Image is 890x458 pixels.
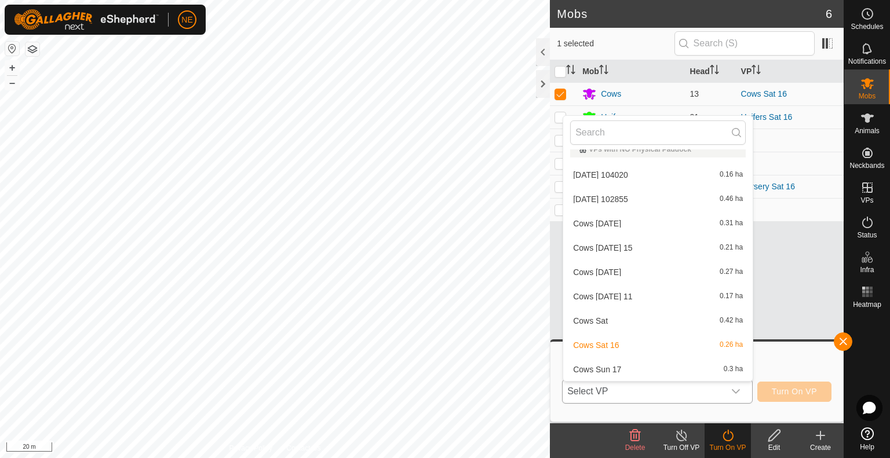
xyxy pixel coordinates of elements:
span: 6 [826,5,832,23]
h2: Mobs [557,7,826,21]
p-sorticon: Activate to sort [752,67,761,76]
p-sorticon: Activate to sort [710,67,719,76]
img: Gallagher Logo [14,9,159,30]
span: Cows [DATE] 11 [573,292,632,301]
span: Help [860,444,874,450]
span: Cows Sun 17 [573,365,621,373]
div: Edit [751,442,797,453]
button: Reset Map [5,42,19,56]
button: + [5,61,19,75]
p-sorticon: Activate to sort [566,67,575,76]
span: Delete [625,444,645,452]
a: Help [844,423,890,455]
li: Cows Monday [563,261,753,284]
span: 0.3 ha [724,365,743,373]
span: Cows [DATE] [573,219,621,228]
li: 2025-08-12 102855 [563,188,753,211]
span: Neckbands [849,162,884,169]
span: Select VP [563,380,724,403]
span: 21 [690,112,699,122]
span: [DATE] 104020 [573,171,628,179]
span: Animals [855,127,880,134]
span: 0.31 ha [720,219,743,228]
td: - [736,198,844,221]
li: Cows Sat 16 [563,334,753,357]
span: 0.16 ha [720,171,743,179]
span: Heatmap [853,301,881,308]
span: NE [181,14,192,26]
span: Cows [DATE] [573,268,621,276]
span: [DATE] 102855 [573,195,628,203]
span: 0.27 ha [720,268,743,276]
span: Cows [DATE] 15 [573,244,632,252]
span: Status [857,232,877,239]
a: Heifers Sat 16 [741,112,793,122]
span: Turn On VP [772,387,817,396]
span: Mobs [859,93,876,100]
div: Cows [601,88,621,100]
a: Privacy Policy [229,443,273,453]
li: Cows Sun 17 [563,358,753,381]
div: Heifers [601,111,626,123]
span: 0.46 ha [720,195,743,203]
button: Turn On VP [757,382,831,402]
span: Notifications [848,58,886,65]
button: – [5,76,19,90]
span: 13 [690,89,699,98]
span: 0.21 ha [720,244,743,252]
span: VPs [860,197,873,204]
a: Contact Us [286,443,320,453]
li: Cows Monday 11 [563,285,753,308]
th: VP [736,60,844,83]
th: Mob [578,60,685,83]
li: Cows Friday 15 [563,236,753,259]
li: Cows Sat [563,309,753,332]
span: Infra [860,266,874,273]
a: Nursery Sat 16 [741,182,795,191]
input: Search (S) [674,31,815,56]
li: 2025-08-07 104020 [563,163,753,186]
td: - [736,152,844,175]
p-sorticon: Activate to sort [599,67,608,76]
span: Schedules [851,23,883,30]
li: Cows Friday [563,212,753,235]
div: Turn Off VP [658,442,705,453]
span: 1 selected [557,38,674,50]
td: - [736,129,844,152]
input: Search [570,120,746,145]
div: Create [797,442,844,453]
span: 0.17 ha [720,292,743,301]
span: Cows Sat 16 [573,341,619,349]
span: 0.26 ha [720,341,743,349]
span: 0.42 ha [720,317,743,325]
div: VPs with NO Physical Paddock [579,146,736,153]
div: dropdown trigger [724,380,747,403]
th: Head [685,60,736,83]
button: Map Layers [25,42,39,56]
span: Cows Sat [573,317,608,325]
div: Turn On VP [705,442,751,453]
a: Cows Sat 16 [741,89,787,98]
